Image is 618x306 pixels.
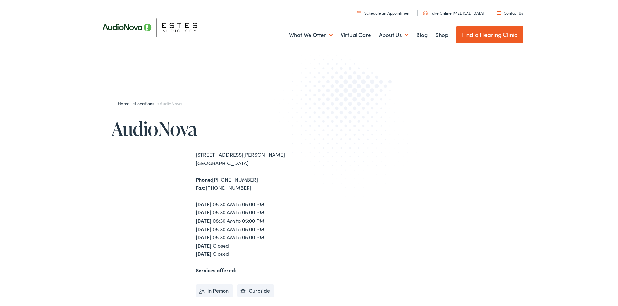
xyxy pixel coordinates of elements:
span: AudioNova [160,100,182,107]
a: Blog [416,23,428,47]
strong: [DATE]: [196,200,213,208]
a: Contact Us [497,10,523,16]
strong: [DATE]: [196,217,213,224]
strong: [DATE]: [196,225,213,232]
a: Locations [135,100,157,107]
img: utility icon [357,11,361,15]
a: Virtual Care [341,23,371,47]
h1: AudioNova [111,118,309,139]
a: Home [118,100,133,107]
a: About Us [379,23,408,47]
li: In Person [196,284,234,297]
strong: [DATE]: [196,233,213,241]
span: » » [118,100,182,107]
strong: Services offered: [196,266,236,274]
a: Schedule an Appointment [357,10,411,16]
strong: Phone: [196,176,212,183]
a: What We Offer [289,23,333,47]
a: Find a Hearing Clinic [456,26,523,43]
img: utility icon [423,11,428,15]
div: [PHONE_NUMBER] [PHONE_NUMBER] [196,176,309,192]
strong: [DATE]: [196,250,213,257]
strong: Fax: [196,184,206,191]
div: 08:30 AM to 05:00 PM 08:30 AM to 05:00 PM 08:30 AM to 05:00 PM 08:30 AM to 05:00 PM 08:30 AM to 0... [196,200,309,258]
li: Curbside [237,284,274,297]
strong: [DATE]: [196,209,213,216]
div: [STREET_ADDRESS][PERSON_NAME] [GEOGRAPHIC_DATA] [196,151,309,167]
a: Shop [435,23,448,47]
a: Take Online [MEDICAL_DATA] [423,10,484,16]
strong: [DATE]: [196,242,213,249]
img: utility icon [497,11,501,15]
